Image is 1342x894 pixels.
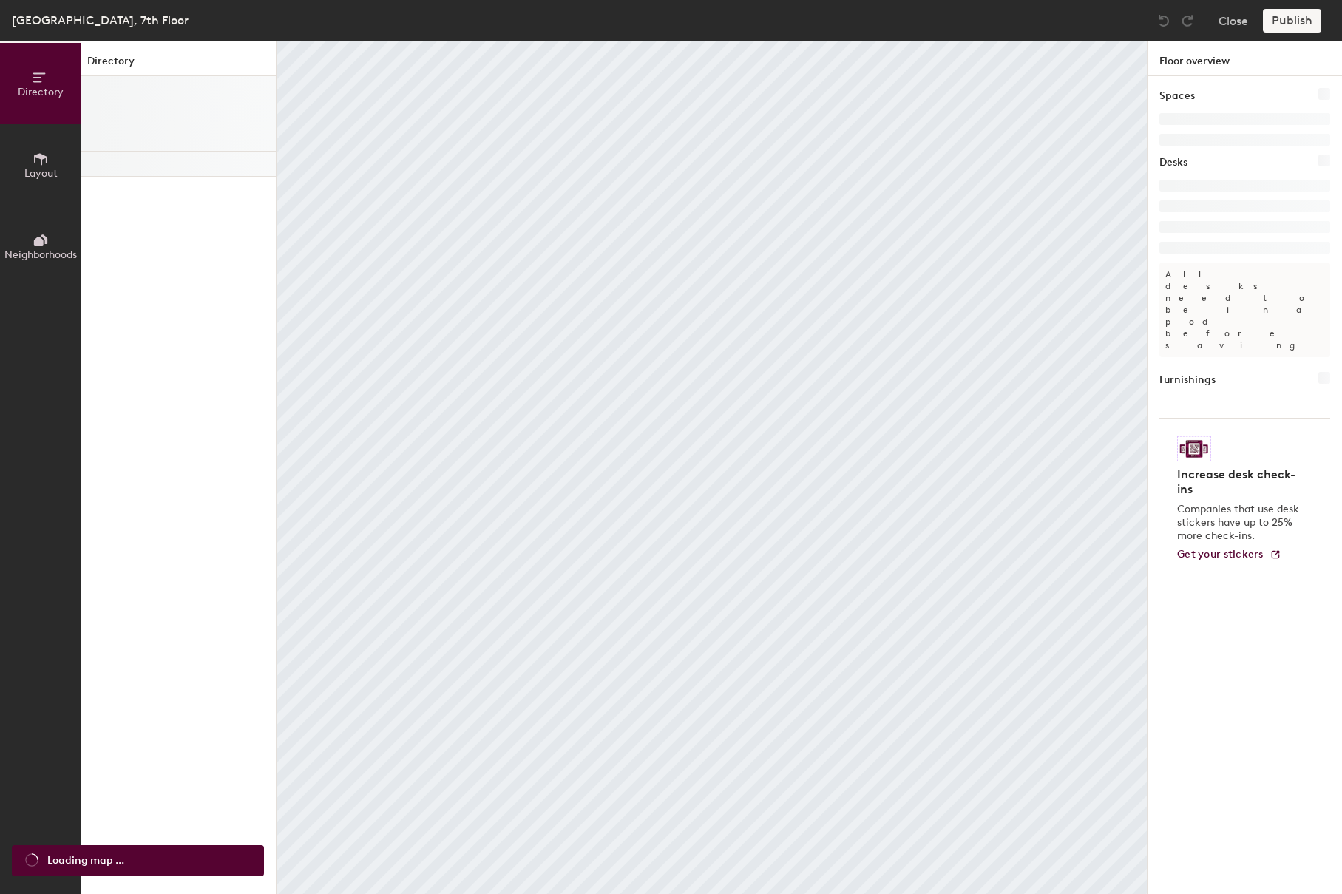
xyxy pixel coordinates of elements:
[24,167,58,180] span: Layout
[81,53,276,76] h1: Directory
[1177,503,1304,543] p: Companies that use desk stickers have up to 25% more check-ins.
[47,853,124,869] span: Loading map ...
[1159,155,1187,171] h1: Desks
[4,248,77,261] span: Neighborhoods
[1177,436,1211,461] img: Sticker logo
[1177,548,1264,561] span: Get your stickers
[1159,88,1195,104] h1: Spaces
[1219,9,1248,33] button: Close
[12,11,189,30] div: [GEOGRAPHIC_DATA], 7th Floor
[18,86,64,98] span: Directory
[1177,549,1281,561] a: Get your stickers
[1180,13,1195,28] img: Redo
[277,41,1147,894] canvas: Map
[1177,467,1304,497] h4: Increase desk check-ins
[1148,41,1342,76] h1: Floor overview
[1159,372,1216,388] h1: Furnishings
[1156,13,1171,28] img: Undo
[1159,263,1330,357] p: All desks need to be in a pod before saving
